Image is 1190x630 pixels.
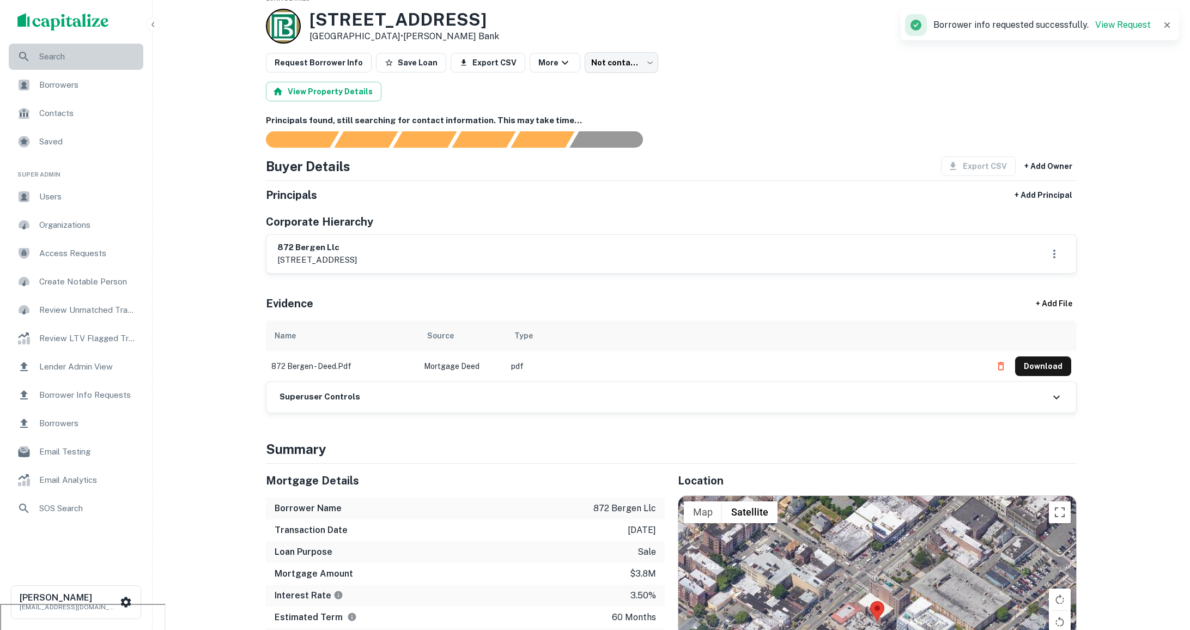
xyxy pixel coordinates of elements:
div: AI fulfillment process complete. [570,131,656,148]
p: [DATE] [628,524,656,537]
p: [GEOGRAPHIC_DATA] • [309,30,499,43]
a: Saved [9,129,143,155]
div: Principals found, AI now looking for contact information... [452,131,515,148]
span: Users [39,190,137,203]
span: Borrowers [39,417,137,430]
span: SOS Search [39,502,137,515]
span: Borrower Info Requests [39,389,137,402]
a: Borrowers [9,72,143,98]
span: Organizations [39,219,137,232]
button: [PERSON_NAME][EMAIL_ADDRESS][DOMAIN_NAME] [11,585,141,619]
div: Sending borrower request to AI... [253,131,335,148]
h6: Estimated Term [275,611,357,624]
button: Export CSV [451,53,525,72]
p: 60 months [612,611,656,624]
h6: Interest Rate [275,589,343,602]
a: Users [9,184,143,210]
button: Delete file [991,358,1011,375]
a: [PERSON_NAME] Bank [403,31,499,41]
span: Email Testing [39,445,137,458]
h6: Superuser Controls [280,391,360,403]
svg: The interest rates displayed on the website are for informational purposes only and may be report... [333,590,343,600]
p: $3.8m [630,567,656,580]
span: Create Notable Person [39,275,137,288]
button: Save Loan [376,53,446,72]
a: Organizations [9,212,143,238]
button: Request Borrower Info [266,53,372,72]
td: pdf [506,351,986,381]
h6: Borrower Name [275,502,342,515]
div: Type [514,329,533,342]
h6: Principals found, still searching for contact information. This may take time... [266,114,1077,127]
th: Type [506,320,986,351]
button: More [530,53,580,72]
h6: Mortgage Amount [275,567,353,580]
button: Rotate map clockwise [1049,589,1071,610]
div: Name [275,329,296,342]
a: Contacts [9,100,143,126]
div: Documents found, AI parsing details... [393,131,457,148]
a: Lender Admin View [9,354,143,380]
h6: Transaction Date [275,524,348,537]
button: Download [1015,356,1071,376]
div: Source [427,329,454,342]
button: View Property Details [266,82,381,101]
a: Review LTV Flagged Transactions [9,325,143,352]
div: Access Requests [9,240,143,266]
button: Show satellite imagery [722,501,778,523]
th: Source [418,320,506,351]
td: 872 bergen - deed.pdf [266,351,418,381]
a: Search [9,44,143,70]
h4: Buyer Details [266,156,350,176]
span: Email Analytics [39,474,137,487]
a: View Request [1095,20,1151,30]
span: Access Requests [39,247,137,260]
td: Mortgage Deed [418,351,506,381]
p: 3.50% [630,589,656,602]
a: Borrowers [9,410,143,437]
p: [STREET_ADDRESS] [277,253,357,266]
button: + Add Principal [1010,185,1077,205]
div: Email Testing [9,439,143,465]
th: Name [266,320,418,351]
p: [EMAIL_ADDRESS][DOMAIN_NAME] [20,602,118,612]
a: Email Analytics [9,467,143,493]
a: Review Unmatched Transactions [9,297,143,323]
a: Create Notable Person [9,269,143,295]
h5: Location [678,472,1077,489]
div: Your request is received and processing... [334,131,398,148]
button: Toggle fullscreen view [1049,501,1071,523]
p: sale [637,546,656,559]
span: Lender Admin View [39,360,137,373]
span: Review Unmatched Transactions [39,304,137,317]
p: Borrower info requested successfully. [933,19,1151,32]
img: capitalize-logo.png [17,13,109,31]
span: Saved [39,135,137,148]
a: Borrower Info Requests [9,382,143,408]
button: Show street map [684,501,722,523]
h5: Corporate Hierarchy [266,214,373,230]
span: Borrowers [39,78,137,92]
h4: Summary [266,439,1077,459]
a: SOS Search [9,495,143,522]
div: + Add File [1016,294,1092,314]
h3: [STREET_ADDRESS] [309,9,499,30]
span: Review LTV Flagged Transactions [39,332,137,345]
button: + Add Owner [1020,156,1077,176]
span: Contacts [39,107,137,120]
iframe: Chat Widget [1136,543,1190,595]
h5: Mortgage Details [266,472,665,489]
